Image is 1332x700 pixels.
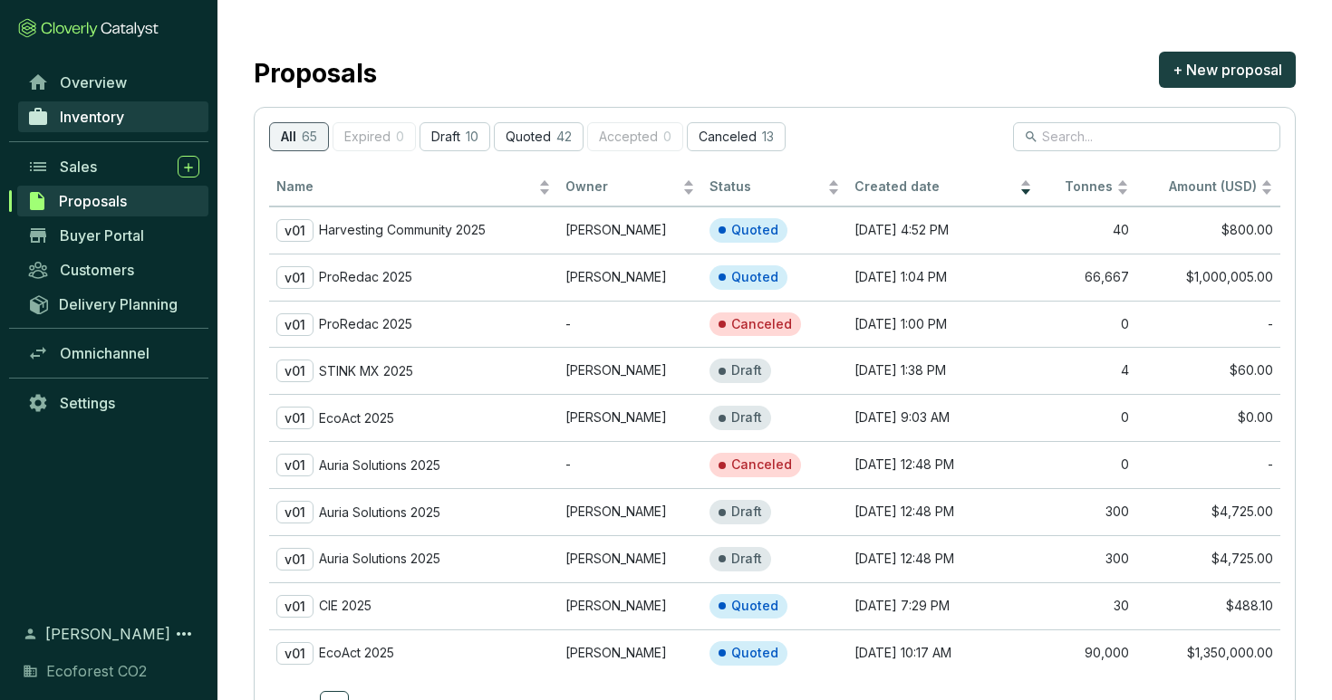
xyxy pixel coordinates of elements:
[731,645,778,662] p: Quoted
[762,129,774,145] p: 13
[1136,347,1280,394] td: $60.00
[1047,178,1112,196] span: Tonnes
[319,645,394,661] p: EcoAct 2025
[254,54,377,92] h2: Proposals
[1039,206,1135,254] td: 40
[558,301,702,348] td: -
[731,222,778,239] p: Quoted
[18,338,208,369] a: Omnichannel
[1173,59,1282,81] span: + New proposal
[18,151,208,182] a: Sales
[558,254,702,301] td: Eugenio Jimenez Dominguez
[558,488,702,535] td: Eugenio Jimenez
[1136,254,1280,301] td: $1,000,005.00
[731,456,792,474] p: Canceled
[60,226,144,245] span: Buyer Portal
[17,186,208,216] a: Proposals
[281,129,296,145] p: All
[18,254,208,285] a: Customers
[1136,394,1280,441] td: $0.00
[420,122,490,151] button: Draft10
[558,169,702,206] th: Owner
[687,122,786,151] button: Canceled13
[847,488,1040,535] td: [DATE] 12:48 PM
[18,388,208,418] a: Settings
[18,289,208,319] a: Delivery Planning
[699,129,757,145] p: Canceled
[319,269,412,285] p: ProRedac 2025
[558,629,702,676] td: Eugenio Jimenez
[1136,582,1280,629] td: $488.10
[558,206,702,254] td: Fatima Montiel
[60,344,150,362] span: Omnichannel
[466,129,478,145] p: 10
[276,219,314,242] p: v01
[847,301,1040,348] td: [DATE] 1:00 PM
[731,362,762,379] p: Draft
[702,169,846,206] th: Status
[558,394,702,441] td: Eugenio Jimenez
[302,129,317,145] p: 65
[59,295,178,313] span: Delivery Planning
[269,169,558,206] th: Name
[319,222,486,238] p: Harvesting Community 2025
[18,67,208,98] a: Overview
[558,347,702,394] td: Eugenio Jimenez
[276,454,314,476] p: v01
[1136,488,1280,535] td: $4,725.00
[319,363,413,379] p: STINK MX 2025
[709,178,823,196] span: Status
[276,595,314,618] p: v01
[60,108,124,126] span: Inventory
[59,192,127,210] span: Proposals
[847,582,1040,629] td: [DATE] 7:29 PM
[1039,535,1135,582] td: 300
[1039,582,1135,629] td: 30
[269,122,329,151] button: All65
[847,254,1040,301] td: [DATE] 1:04 PM
[1039,301,1135,348] td: 0
[1169,178,1257,194] span: Amount (USD)
[276,266,314,289] p: v01
[18,101,208,132] a: Inventory
[854,178,1017,196] span: Created date
[558,582,702,629] td: Eugenio Jimenez
[60,158,97,176] span: Sales
[731,503,762,521] p: Draft
[60,261,134,279] span: Customers
[45,623,170,645] span: [PERSON_NAME]
[847,441,1040,488] td: [DATE] 12:48 PM
[1159,52,1296,88] button: + New proposal
[1039,629,1135,676] td: 90,000
[1039,254,1135,301] td: 66,667
[1136,535,1280,582] td: $4,725.00
[731,269,778,286] p: Quoted
[1136,629,1280,676] td: $1,350,000.00
[319,316,412,332] p: ProRedac 2025
[1136,441,1280,488] td: -
[847,206,1040,254] td: [DATE] 4:52 PM
[494,122,584,151] button: Quoted42
[60,73,127,91] span: Overview
[276,360,314,382] p: v01
[847,629,1040,676] td: [DATE] 10:17 AM
[276,178,535,196] span: Name
[1039,169,1135,206] th: Tonnes
[558,535,702,582] td: Eugenio Jimenez
[731,551,762,568] p: Draft
[1136,206,1280,254] td: $800.00
[847,169,1040,206] th: Created date
[276,501,314,523] p: v01
[276,407,314,429] p: v01
[847,347,1040,394] td: [DATE] 1:38 PM
[1039,488,1135,535] td: 300
[847,394,1040,441] td: [DATE] 9:03 AM
[506,129,551,145] p: Quoted
[431,129,460,145] p: Draft
[18,220,208,251] a: Buyer Portal
[556,129,572,145] p: 42
[1042,127,1253,147] input: Search...
[319,551,440,567] p: Auria Solutions 2025
[319,504,440,521] p: Auria Solutions 2025
[731,409,762,427] p: Draft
